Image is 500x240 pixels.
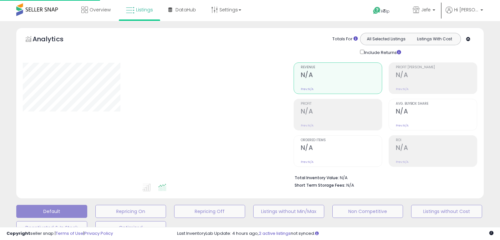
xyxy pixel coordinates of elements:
[16,221,87,234] button: Deactivated & In Stock
[410,35,459,43] button: Listings With Cost
[396,124,409,127] small: Prev: N/A
[95,205,166,218] button: Repricing On
[381,8,390,14] span: Help
[7,231,113,237] div: seller snap | |
[16,205,87,218] button: Default
[454,7,479,13] span: Hi [PERSON_NAME]
[90,7,111,13] span: Overview
[396,102,477,106] span: Avg. Buybox Share
[175,7,196,13] span: DataHub
[253,205,324,218] button: Listings without Min/Max
[174,205,245,218] button: Repricing Off
[295,173,472,181] li: N/A
[332,205,403,218] button: Non Competitive
[295,182,345,188] b: Short Term Storage Fees:
[396,66,477,69] span: Profit [PERSON_NAME]
[56,230,83,236] a: Terms of Use
[315,231,319,235] i: Click here to read more about un-synced listings.
[295,175,339,180] b: Total Inventory Value:
[362,35,410,43] button: All Selected Listings
[411,205,482,218] button: Listings without Cost
[396,108,477,116] h2: N/A
[396,160,409,164] small: Prev: N/A
[301,124,313,127] small: Prev: N/A
[84,230,113,236] a: Privacy Policy
[177,231,493,237] div: Last InventoryLab Update: 4 hours ago, not synced.
[7,230,30,236] strong: Copyright
[95,221,166,234] button: Optimized
[346,182,354,188] span: N/A
[446,7,483,21] a: Hi [PERSON_NAME]
[301,66,382,69] span: Revenue
[396,71,477,80] h2: N/A
[373,7,381,15] i: Get Help
[33,34,76,45] h5: Analytics
[301,160,313,164] small: Prev: N/A
[301,144,382,153] h2: N/A
[301,102,382,106] span: Profit
[368,2,402,21] a: Help
[259,230,291,236] a: 2 active listings
[136,7,153,13] span: Listings
[396,139,477,142] span: ROI
[301,139,382,142] span: Ordered Items
[355,48,409,56] div: Include Returns
[421,7,431,13] span: Jefe
[332,36,358,42] div: Totals For
[301,87,313,91] small: Prev: N/A
[301,108,382,116] h2: N/A
[396,144,477,153] h2: N/A
[301,71,382,80] h2: N/A
[396,87,409,91] small: Prev: N/A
